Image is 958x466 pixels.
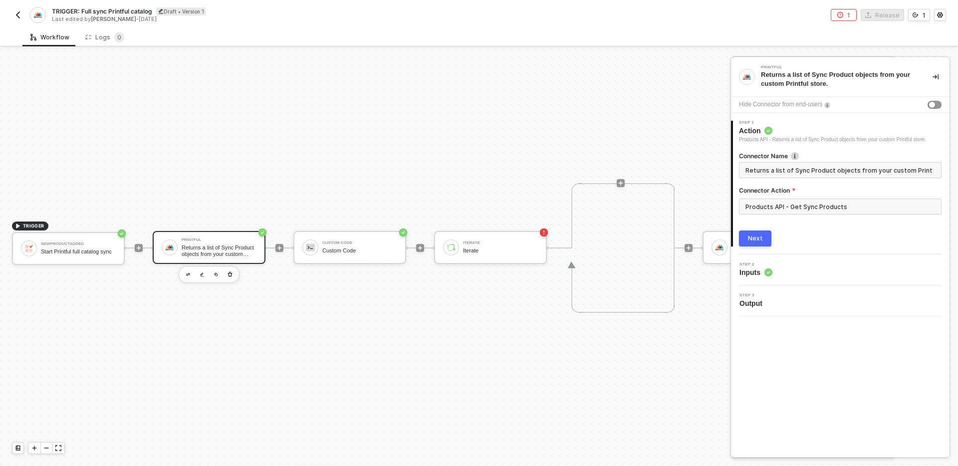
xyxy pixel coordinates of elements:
[12,9,24,21] button: back
[91,15,136,22] span: [PERSON_NAME]
[908,9,930,21] button: 1
[745,165,933,176] input: Enter description
[85,32,124,42] div: Logs
[923,11,926,19] div: 1
[739,152,942,160] label: Connector Name
[861,9,904,21] button: Release
[739,186,942,195] label: Connector Action
[52,15,478,23] div: Last edited by - [DATE]
[43,445,49,451] span: icon-minus
[739,199,942,215] input: Connector Action
[739,136,926,144] div: Products API - Returns a list of Sync Product objects from your custom Printful store.
[937,12,943,18] span: icon-settings
[156,7,206,15] div: Draft • Version 1
[55,445,61,451] span: icon-expand
[761,70,917,88] div: Returns a list of Sync Product objects from your custom Printful store.
[761,65,911,69] div: Printful
[739,121,926,125] span: Step 1
[831,9,857,21] button: 1
[739,126,926,136] span: Action
[158,8,164,14] span: icon-edit
[739,267,772,277] span: Inputs
[739,231,771,246] button: Next
[52,7,152,15] span: TRIGGER: Full sync Printful catalog
[837,12,843,18] span: icon-error-page
[739,100,822,109] div: Hide Connector from end-users
[31,445,37,451] span: icon-play
[913,12,919,18] span: icon-versioning
[742,72,751,81] img: integration-icon
[114,32,124,42] sup: 0
[847,11,850,19] div: 1
[824,102,830,108] img: icon-info
[731,262,950,277] div: Step 2Inputs
[739,298,766,308] span: Output
[748,234,763,242] div: Next
[14,11,22,19] img: back
[739,293,766,297] span: Step 3
[731,121,950,246] div: Step 1Action Products API - Returns a list of Sync Product objects from your custom Printful stor...
[739,262,772,266] span: Step 2
[30,33,69,41] div: Workflow
[933,74,939,80] span: icon-collapse-right
[791,152,799,160] img: icon-info
[33,10,42,19] img: integration-icon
